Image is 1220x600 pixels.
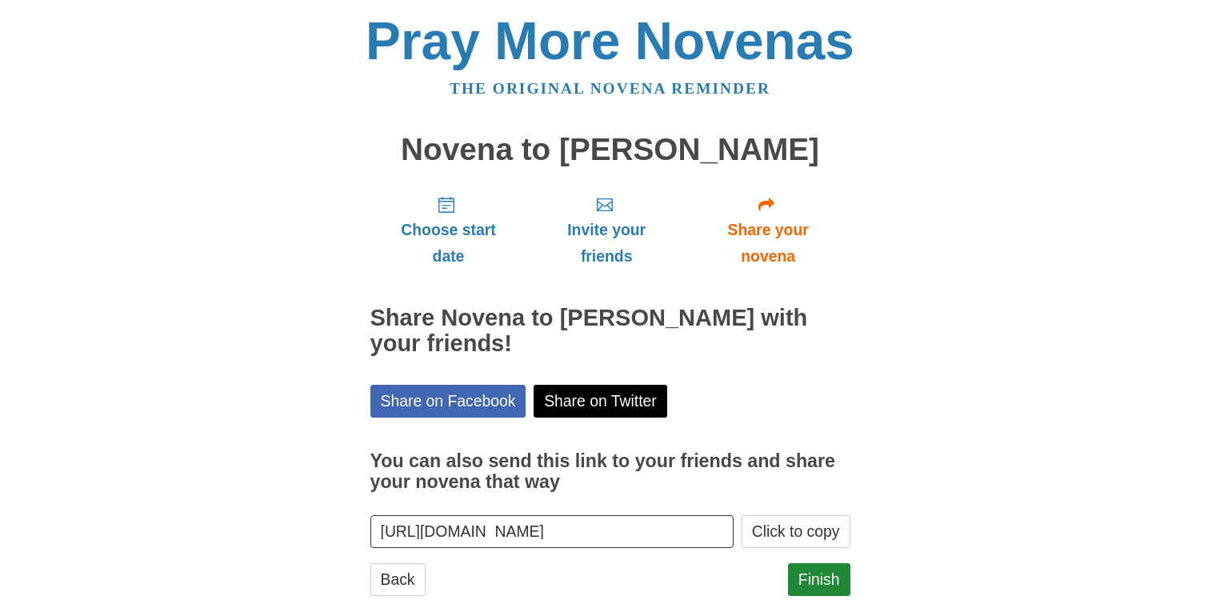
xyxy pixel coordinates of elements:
button: Click to copy [742,515,850,548]
a: Choose start date [370,182,527,278]
h2: Share Novena to [PERSON_NAME] with your friends! [370,306,850,357]
a: Share your novena [686,182,850,278]
a: Back [370,563,426,596]
a: Invite your friends [526,182,686,278]
a: The original novena reminder [450,80,770,97]
h1: Novena to [PERSON_NAME] [370,133,850,167]
a: Share on Facebook [370,385,526,418]
a: Share on Twitter [534,385,667,418]
span: Invite your friends [542,217,670,270]
a: Pray More Novenas [366,11,854,70]
span: Choose start date [386,217,511,270]
h3: You can also send this link to your friends and share your novena that way [370,451,850,492]
a: Finish [788,563,850,596]
span: Share your novena [702,217,834,270]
